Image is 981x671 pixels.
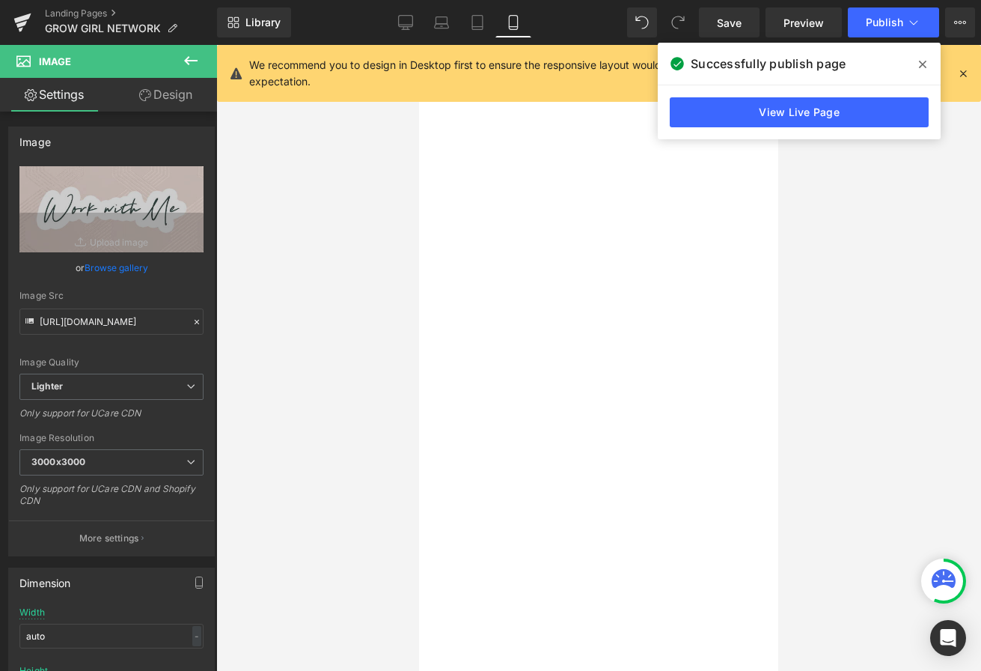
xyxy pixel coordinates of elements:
span: GROW GIRL NETWORK [45,22,161,34]
div: Image Src [19,291,204,301]
p: We recommend you to design in Desktop first to ensure the responsive layout would display correct... [249,57,887,90]
a: Mobile [495,7,531,37]
a: Design [111,78,220,112]
a: Laptop [424,7,459,37]
button: Undo [627,7,657,37]
div: Only support for UCare CDN [19,407,204,429]
button: More settings [9,520,214,556]
a: New Library [217,7,291,37]
span: Successfully publish page [691,55,846,73]
span: Save [717,15,742,31]
p: More settings [79,532,139,545]
button: More [945,7,975,37]
div: Image Resolution [19,433,204,443]
div: Image [19,127,51,148]
button: Publish [848,7,939,37]
a: Browse gallery [85,255,148,281]
div: or [19,260,204,276]
div: Open Intercom Messenger [930,620,966,656]
span: Library [245,16,281,29]
div: - [192,626,201,646]
button: Redo [663,7,693,37]
span: Preview [783,15,824,31]
a: Preview [765,7,842,37]
a: Desktop [388,7,424,37]
span: Image [39,55,71,67]
a: Landing Pages [45,7,217,19]
a: View Live Page [670,97,929,127]
div: Dimension [19,568,71,589]
span: Publish [866,16,903,28]
a: Tablet [459,7,495,37]
b: Lighter [31,380,63,392]
b: 3000x3000 [31,456,85,467]
input: Link [19,309,204,335]
div: Width [19,607,45,618]
div: Image Quality [19,357,204,368]
div: Only support for UCare CDN and Shopify CDN [19,483,204,517]
input: auto [19,624,204,649]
